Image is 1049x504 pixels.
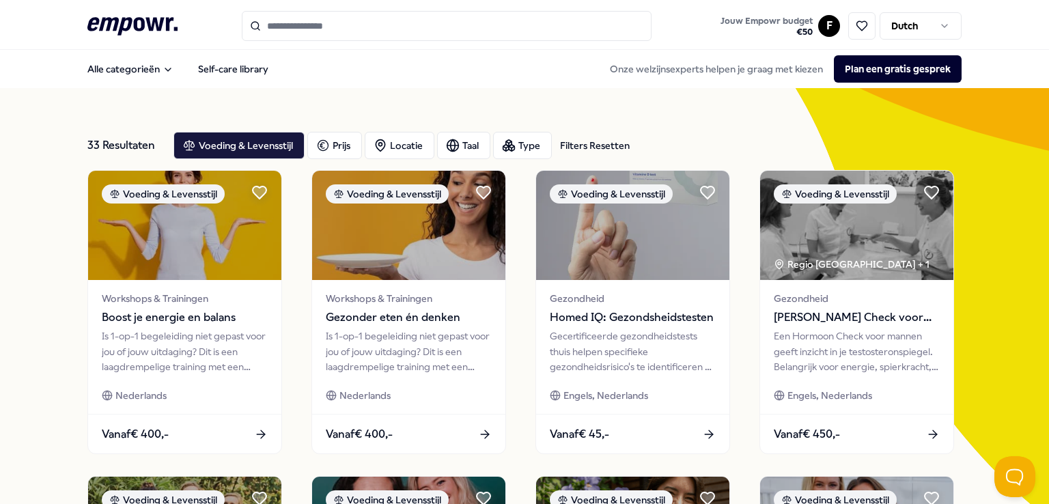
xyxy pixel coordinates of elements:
[774,328,940,374] div: Een Hormoon Check voor mannen geeft inzicht in je testosteronspiegel. Belangrijk voor energie, sp...
[311,170,506,454] a: package imageVoeding & LevensstijlWorkshops & TrainingenGezonder eten én denkenIs 1-op-1 begeleid...
[326,291,492,306] span: Workshops & Trainingen
[774,425,840,443] span: Vanaf € 450,-
[718,13,815,40] button: Jouw Empowr budget€50
[88,171,281,280] img: package image
[76,55,279,83] nav: Main
[102,425,169,443] span: Vanaf € 400,-
[774,291,940,306] span: Gezondheid
[307,132,362,159] button: Prijs
[102,328,268,374] div: Is 1-op-1 begeleiding niet gepast voor jou of jouw uitdaging? Dit is een laagdrempelige training ...
[721,16,813,27] span: Jouw Empowr budget
[242,11,652,41] input: Search for products, categories or subcategories
[326,425,393,443] span: Vanaf € 400,-
[774,257,929,272] div: Regio [GEOGRAPHIC_DATA] + 1
[115,388,167,403] span: Nederlands
[818,15,840,37] button: F
[774,184,897,204] div: Voeding & Levensstijl
[759,170,954,454] a: package imageVoeding & LevensstijlRegio [GEOGRAPHIC_DATA] + 1Gezondheid[PERSON_NAME] Check voor M...
[493,132,552,159] button: Type
[535,170,730,454] a: package imageVoeding & LevensstijlGezondheidHomed IQ: GezondsheidstestenGecertificeerde gezondhei...
[339,388,391,403] span: Nederlands
[774,309,940,326] span: [PERSON_NAME] Check voor Mannen
[550,328,716,374] div: Gecertificeerde gezondheidstests thuis helpen specifieke gezondheidsrisico's te identificeren en ...
[437,132,490,159] button: Taal
[173,132,305,159] button: Voeding & Levensstijl
[102,309,268,326] span: Boost je energie en balans
[715,12,818,40] a: Jouw Empowr budget€50
[760,171,953,280] img: package image
[599,55,962,83] div: Onze welzijnsexperts helpen je graag met kiezen
[787,388,872,403] span: Engels, Nederlands
[187,55,279,83] a: Self-care library
[365,132,434,159] button: Locatie
[721,27,813,38] span: € 50
[563,388,648,403] span: Engels, Nederlands
[87,132,163,159] div: 33 Resultaten
[326,328,492,374] div: Is 1-op-1 begeleiding niet gepast voor jou of jouw uitdaging? Dit is een laagdrempelige training ...
[550,425,609,443] span: Vanaf € 45,-
[87,170,282,454] a: package imageVoeding & LevensstijlWorkshops & TrainingenBoost je energie en balansIs 1-op-1 begel...
[550,184,673,204] div: Voeding & Levensstijl
[536,171,729,280] img: package image
[326,184,449,204] div: Voeding & Levensstijl
[834,55,962,83] button: Plan een gratis gesprek
[994,456,1035,497] iframe: Help Scout Beacon - Open
[76,55,184,83] button: Alle categorieën
[550,291,716,306] span: Gezondheid
[326,309,492,326] span: Gezonder eten én denken
[102,291,268,306] span: Workshops & Trainingen
[560,138,630,153] div: Filters Resetten
[102,184,225,204] div: Voeding & Levensstijl
[312,171,505,280] img: package image
[550,309,716,326] span: Homed IQ: Gezondsheidstesten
